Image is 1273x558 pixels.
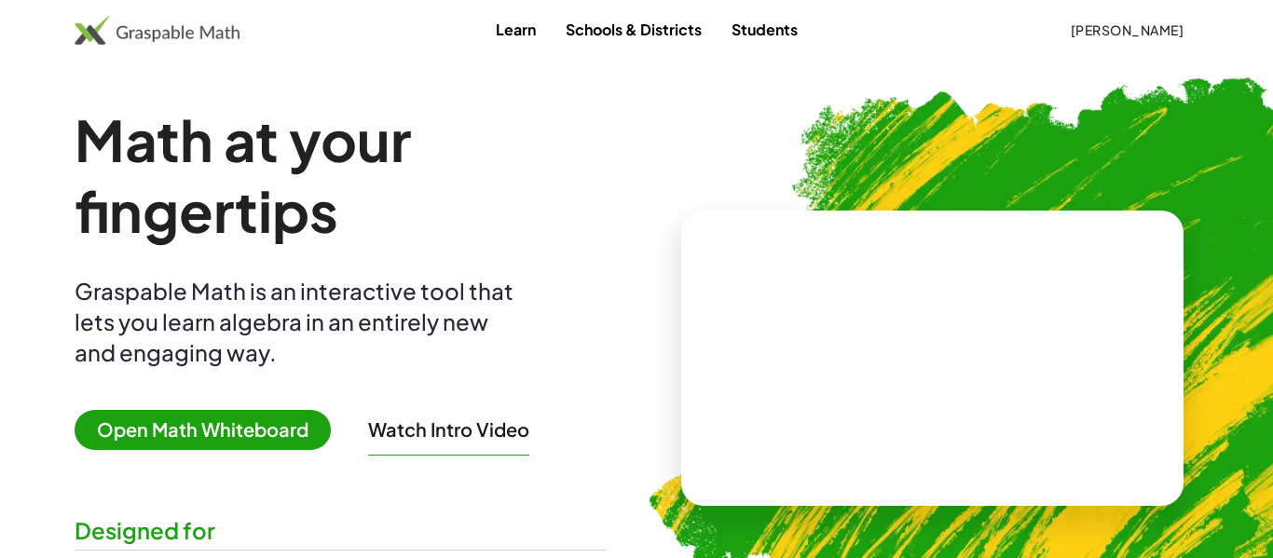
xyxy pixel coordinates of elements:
a: Learn [481,12,551,47]
a: Schools & Districts [551,12,717,47]
div: Designed for [75,515,607,546]
a: Students [717,12,813,47]
video: What is this? This is dynamic math notation. Dynamic math notation plays a central role in how Gr... [793,289,1073,429]
button: Watch Intro Video [368,417,529,442]
span: [PERSON_NAME] [1070,21,1184,38]
span: Open Math Whiteboard [75,410,331,450]
h1: Math at your fingertips [75,104,607,246]
button: [PERSON_NAME] [1055,13,1198,47]
a: Open Math Whiteboard [75,421,346,441]
div: Graspable Math is an interactive tool that lets you learn algebra in an entirely new and engaging... [75,276,522,368]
